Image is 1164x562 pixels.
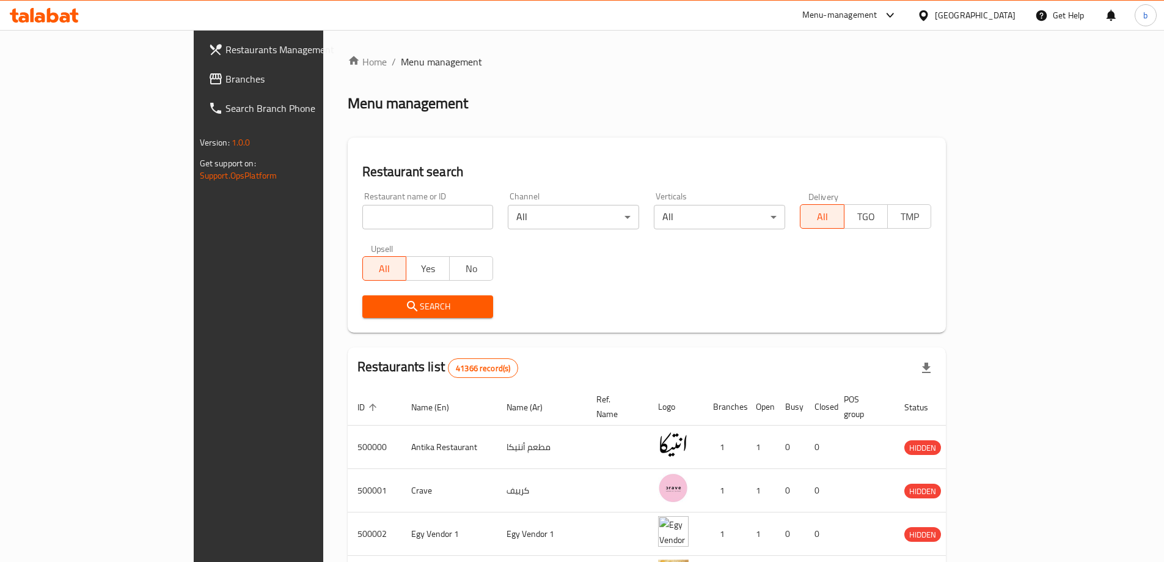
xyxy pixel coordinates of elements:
span: TMP [893,208,926,226]
span: b [1143,9,1148,22]
div: HIDDEN [904,440,941,455]
button: All [362,256,406,281]
td: 1 [746,469,775,512]
span: Restaurants Management [225,42,378,57]
span: Menu management [401,54,482,69]
span: All [805,208,839,226]
label: Upsell [371,244,393,253]
td: 0 [805,426,834,469]
td: 1 [746,512,775,556]
span: HIDDEN [904,484,941,498]
div: Menu-management [802,8,877,23]
button: Yes [406,256,450,281]
li: / [392,54,396,69]
td: 0 [805,512,834,556]
span: 41366 record(s) [448,363,518,374]
div: Export file [912,353,941,383]
span: TGO [849,208,883,226]
td: Egy Vendor 1 [401,512,497,556]
button: TGO [844,204,888,229]
span: 1.0.0 [232,135,251,150]
span: Branches [225,72,378,86]
th: Closed [805,388,834,426]
div: Total records count [448,358,518,378]
span: Status [904,400,944,415]
span: Name (En) [411,400,465,415]
span: HIDDEN [904,528,941,542]
a: Restaurants Management [199,35,388,64]
h2: Restaurants list [357,358,519,378]
div: All [508,205,639,229]
img: Crave [658,473,689,503]
td: 0 [775,426,805,469]
span: Ref. Name [596,392,634,421]
input: Search for restaurant name or ID.. [362,205,494,229]
div: All [654,205,785,229]
h2: Menu management [348,94,468,113]
a: Search Branch Phone [199,94,388,123]
button: TMP [887,204,931,229]
td: 1 [703,469,746,512]
td: 0 [775,469,805,512]
td: 1 [703,512,746,556]
a: Support.OpsPlatform [200,168,277,183]
button: Search [362,295,494,318]
th: Open [746,388,775,426]
span: Search [372,299,484,314]
span: Search Branch Phone [225,101,378,116]
span: Version: [200,135,230,150]
th: Logo [648,388,703,426]
button: No [449,256,493,281]
img: Antika Restaurant [658,429,689,460]
td: 1 [703,426,746,469]
div: HIDDEN [904,484,941,498]
td: Crave [401,469,497,512]
td: Antika Restaurant [401,426,497,469]
span: ID [357,400,381,415]
span: All [368,260,401,278]
h2: Restaurant search [362,163,932,181]
span: Get support on: [200,155,256,171]
span: No [455,260,488,278]
th: Branches [703,388,746,426]
label: Delivery [808,192,839,201]
button: All [800,204,844,229]
span: POS group [844,392,880,421]
td: كرييف [497,469,587,512]
td: 0 [805,469,834,512]
span: HIDDEN [904,441,941,455]
div: [GEOGRAPHIC_DATA] [935,9,1016,22]
td: 1 [746,426,775,469]
th: Busy [775,388,805,426]
span: Name (Ar) [507,400,558,415]
img: Egy Vendor 1 [658,516,689,547]
nav: breadcrumb [348,54,946,69]
span: Yes [411,260,445,278]
td: Egy Vendor 1 [497,512,587,556]
a: Branches [199,64,388,94]
td: 0 [775,512,805,556]
td: مطعم أنتيكا [497,426,587,469]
